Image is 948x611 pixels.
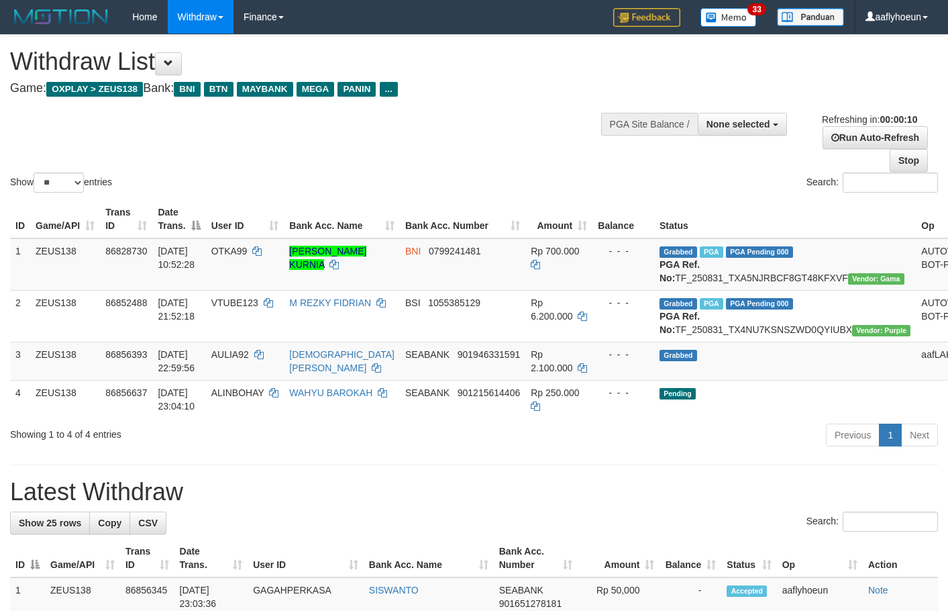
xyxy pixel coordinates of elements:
[598,348,649,361] div: - - -
[598,296,649,310] div: - - -
[880,114,917,125] strong: 00:00:10
[297,82,335,97] span: MEGA
[289,349,394,373] a: [DEMOGRAPHIC_DATA][PERSON_NAME]
[843,512,938,532] input: Search:
[531,297,572,322] span: Rp 6.200.000
[10,539,45,577] th: ID: activate to sort column descending
[700,246,723,258] span: Marked by aafsreyleap
[868,585,888,596] a: Note
[901,424,938,446] a: Next
[10,82,619,95] h4: Game: Bank:
[10,238,30,291] td: 1
[400,200,525,238] th: Bank Acc. Number: activate to sort column ascending
[531,349,572,373] span: Rp 2.100.000
[405,349,450,360] span: SEABANK
[823,126,928,149] a: Run Auto-Refresh
[660,311,700,335] b: PGA Ref. No:
[727,585,767,597] span: Accepted
[45,539,120,577] th: Game/API: activate to sort column ascending
[34,173,84,193] select: Showentries
[10,200,30,238] th: ID
[499,598,562,609] span: Copy 901651278181 to clipboard
[863,539,938,577] th: Action
[211,246,248,256] span: OTKA99
[822,114,917,125] span: Refreshing in:
[174,82,200,97] span: BNI
[337,82,376,97] span: PANIN
[405,387,450,398] span: SEABANK
[30,380,100,418] td: ZEUS138
[654,238,916,291] td: TF_250831_TXA5NJRBCF8GT48KFXVF
[726,298,793,310] span: PGA Pending
[601,113,698,136] div: PGA Site Balance /
[613,8,680,27] img: Feedback.jpg
[592,200,654,238] th: Balance
[747,3,766,15] span: 33
[660,298,697,310] span: Grabbed
[848,273,904,285] span: Vendor URL: https://trx31.1velocity.biz
[158,387,195,412] span: [DATE] 23:04:10
[10,173,112,193] label: Show entries
[531,246,579,256] span: Rp 700.000
[105,297,147,308] span: 86852488
[30,290,100,342] td: ZEUS138
[158,297,195,322] span: [DATE] 21:52:18
[660,350,697,361] span: Grabbed
[721,539,776,577] th: Status: activate to sort column ascending
[89,512,130,534] a: Copy
[10,512,90,534] a: Show 25 rows
[458,349,520,360] span: Copy 901946331591 to clipboard
[700,298,723,310] span: Marked by aafsolysreylen
[364,539,494,577] th: Bank Acc. Name: activate to sort column ascending
[660,539,721,577] th: Balance: activate to sort column ascending
[105,387,147,398] span: 86856637
[499,585,543,596] span: SEABANK
[174,539,248,577] th: Date Trans.: activate to sort column ascending
[10,48,619,75] h1: Withdraw List
[405,297,421,308] span: BSI
[890,149,928,172] a: Stop
[879,424,902,446] a: 1
[30,342,100,380] td: ZEUS138
[152,200,205,238] th: Date Trans.: activate to sort column descending
[46,82,143,97] span: OXPLAY > ZEUS138
[660,259,700,283] b: PGA Ref. No:
[10,342,30,380] td: 3
[777,8,844,26] img: panduan.png
[806,173,938,193] label: Search:
[405,246,421,256] span: BNI
[843,173,938,193] input: Search:
[706,119,770,130] span: None selected
[158,349,195,373] span: [DATE] 22:59:56
[211,349,249,360] span: AULIA92
[19,518,81,528] span: Show 25 rows
[100,200,152,238] th: Trans ID: activate to sort column ascending
[531,387,579,398] span: Rp 250.000
[211,387,264,398] span: ALINBOHAY
[654,290,916,342] td: TF_250831_TX4NU7KSNSZWD0QYIUBX
[852,325,910,336] span: Vendor URL: https://trx4.1velocity.biz
[10,422,385,441] div: Showing 1 to 4 of 4 entries
[777,539,863,577] th: Op: activate to sort column ascending
[98,518,121,528] span: Copy
[30,200,100,238] th: Game/API: activate to sort column ascending
[284,200,400,238] th: Bank Acc. Name: activate to sort column ascending
[660,388,696,399] span: Pending
[380,82,398,97] span: ...
[289,297,371,308] a: M REZKY FIDRIAN
[204,82,233,97] span: BTN
[525,200,592,238] th: Amount: activate to sort column ascending
[598,386,649,399] div: - - -
[105,349,147,360] span: 86856393
[237,82,293,97] span: MAYBANK
[700,8,757,27] img: Button%20Memo.svg
[369,585,419,596] a: SISWANTO
[660,246,697,258] span: Grabbed
[698,113,787,136] button: None selected
[726,246,793,258] span: PGA Pending
[429,246,481,256] span: Copy 0799241481 to clipboard
[458,387,520,398] span: Copy 901215614406 to clipboard
[105,246,147,256] span: 86828730
[289,246,366,270] a: [PERSON_NAME] KURNIA
[138,518,158,528] span: CSV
